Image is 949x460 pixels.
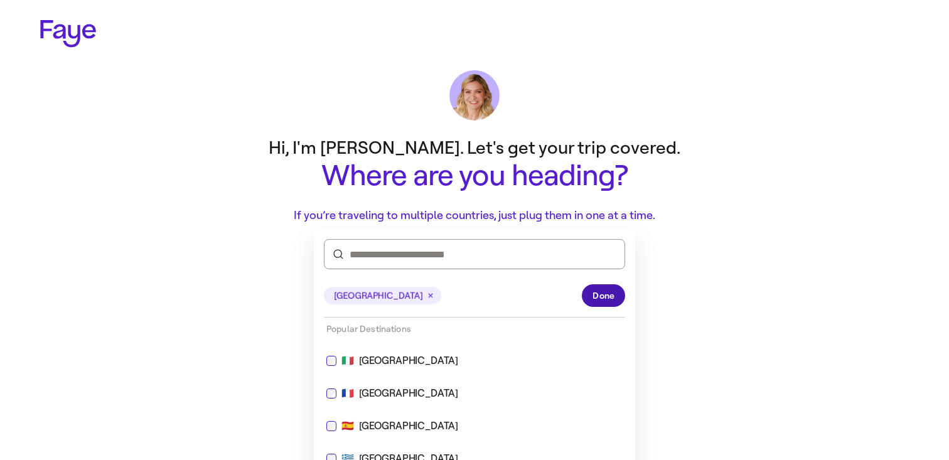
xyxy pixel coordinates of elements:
h1: Where are you heading? [223,160,726,192]
div: [GEOGRAPHIC_DATA] [359,386,458,401]
button: Done [582,284,625,307]
div: 🇪🇸 [326,419,623,434]
p: Hi, I'm [PERSON_NAME]. Let's get your trip covered. [223,136,726,160]
span: Done [592,289,614,302]
p: If you’re traveling to multiple countries, just plug them in one at a time. [223,207,726,224]
div: [GEOGRAPHIC_DATA] [359,419,458,434]
div: 🇫🇷 [326,386,623,401]
div: 🇮🇹 [326,353,623,368]
div: Popular Destinations [314,318,635,341]
div: [GEOGRAPHIC_DATA] [359,353,458,368]
span: [GEOGRAPHIC_DATA] [334,289,422,302]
